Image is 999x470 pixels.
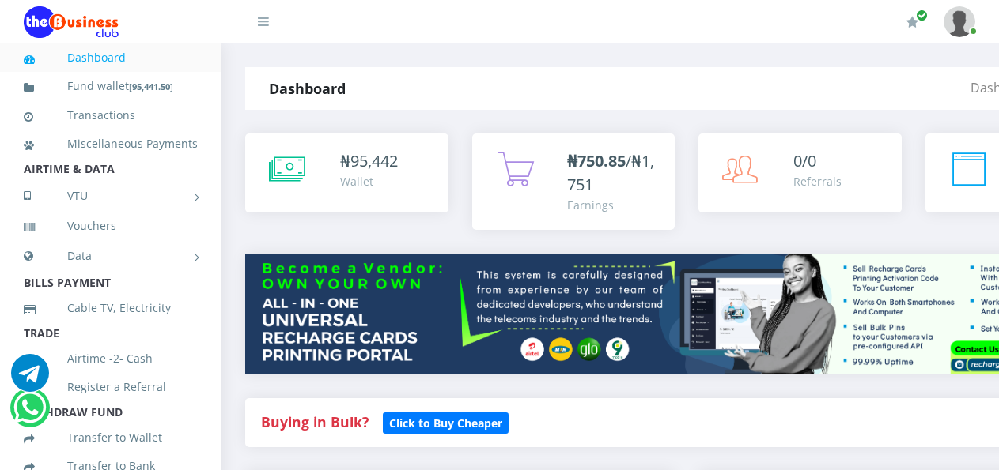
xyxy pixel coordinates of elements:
i: Renew/Upgrade Subscription [906,16,918,28]
div: ₦ [340,149,398,173]
b: 95,441.50 [132,81,170,92]
a: 0/0 Referrals [698,133,902,212]
span: /₦1,751 [567,150,654,195]
b: Click to Buy Cheaper [389,415,502,431]
span: 0/0 [793,150,816,171]
span: 95,442 [350,150,398,171]
a: Register a Referral [24,369,198,405]
a: Chat for support [13,400,46,427]
a: Click to Buy Cheaper [383,412,509,431]
div: Earnings [567,197,660,213]
img: User [944,6,975,37]
div: Wallet [340,173,398,190]
a: VTU [24,176,198,216]
a: Transfer to Wallet [24,419,198,456]
div: Referrals [793,173,842,190]
strong: Dashboard [269,79,346,98]
small: [ ] [129,81,173,92]
a: ₦750.85/₦1,751 Earnings [472,133,675,230]
a: Miscellaneous Payments [24,126,198,162]
a: Vouchers [24,208,198,244]
b: ₦750.85 [567,150,626,171]
img: Logo [24,6,119,38]
a: Fund wallet[95,441.50] [24,68,198,105]
a: ₦95,442 Wallet [245,133,448,212]
a: Transactions [24,97,198,133]
a: Chat for support [11,366,49,392]
strong: Buying in Bulk? [261,412,369,431]
a: Data [24,236,198,276]
span: Renew/Upgrade Subscription [916,9,928,21]
a: Cable TV, Electricity [24,290,198,326]
a: Dashboard [24,39,198,76]
a: Airtime -2- Cash [24,340,198,377]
